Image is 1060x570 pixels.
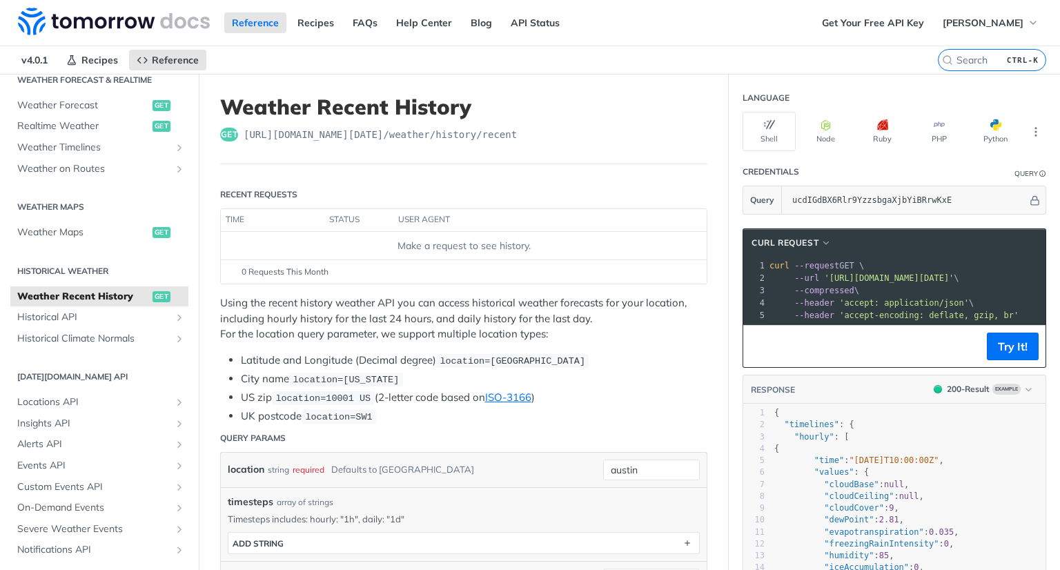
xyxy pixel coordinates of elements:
button: Show subpages for Historical API [174,312,185,323]
span: get [153,121,170,132]
button: Show subpages for Weather on Routes [174,164,185,175]
button: Show subpages for Historical Climate Normals [174,333,185,344]
span: 9 [889,503,894,513]
span: "humidity" [824,551,874,560]
span: Reference [152,54,199,66]
a: Events APIShow subpages for Events API [10,455,188,476]
a: Weather Mapsget [10,222,188,243]
button: Show subpages for Severe Weather Events [174,524,185,535]
span: null [899,491,919,501]
span: Historical Climate Normals [17,332,170,346]
span: : , [774,539,954,549]
span: get [153,227,170,238]
span: get [153,291,170,302]
span: Query [750,194,774,206]
span: Weather Timelines [17,141,170,155]
span: 'accept: application/json' [839,298,969,308]
span: 0.035 [929,527,954,537]
div: array of strings [277,496,333,509]
div: 8 [743,491,765,502]
span: Insights API [17,417,170,431]
span: Weather Maps [17,226,149,239]
span: "cloudCover" [824,503,884,513]
span: Notifications API [17,543,170,557]
span: "timelines" [784,420,838,429]
button: Show subpages for Notifications API [174,544,185,556]
span: "cloudBase" [824,480,879,489]
span: : , [774,551,894,560]
a: Weather Recent Historyget [10,286,188,307]
li: Latitude and Longitude (Decimal degree) [241,353,707,368]
kbd: CTRL-K [1003,53,1042,67]
span: : { [774,420,854,429]
span: Recipes [81,54,118,66]
button: Show subpages for Alerts API [174,439,185,450]
span: "values" [814,467,854,477]
a: Weather on RoutesShow subpages for Weather on Routes [10,159,188,179]
a: Weather Forecastget [10,95,188,116]
div: 200 - Result [947,383,990,395]
li: UK postcode [241,409,707,424]
span: Weather Recent History [17,290,149,304]
div: 12 [743,538,765,550]
div: QueryInformation [1014,168,1046,179]
span: get [220,128,238,141]
span: '[URL][DOMAIN_NAME][DATE]' [824,273,954,283]
div: Query Params [220,432,286,444]
th: status [324,209,393,231]
div: ADD string [233,538,284,549]
div: 2 [743,419,765,431]
div: 4 [743,443,765,455]
span: Custom Events API [17,480,170,494]
a: Locations APIShow subpages for Locations API [10,392,188,413]
span: Events API [17,459,170,473]
span: v4.0.1 [14,50,55,70]
button: Query [743,186,782,214]
a: On-Demand EventsShow subpages for On-Demand Events [10,498,188,518]
div: 1 [743,407,765,419]
button: Show subpages for Insights API [174,418,185,429]
span: --header [794,298,834,308]
div: 5 [743,309,767,322]
h2: Historical Weather [10,265,188,277]
span: location=[GEOGRAPHIC_DATA] [440,356,585,366]
span: 200 [934,385,942,393]
p: Using the recent history weather API you can access historical weather forecasts for your locatio... [220,295,707,342]
span: 'accept-encoding: deflate, gzip, br' [839,311,1019,320]
a: Reference [224,12,286,33]
span: : , [774,491,924,501]
span: cURL Request [752,237,818,249]
button: Show subpages for Custom Events API [174,482,185,493]
button: Try It! [987,333,1039,360]
h2: Weather Maps [10,201,188,213]
div: 1 [743,259,767,272]
svg: More ellipsis [1030,126,1042,138]
div: 10 [743,514,765,526]
a: Notifications APIShow subpages for Notifications API [10,540,188,560]
span: --request [794,261,839,271]
span: [PERSON_NAME] [943,17,1023,29]
span: location=SW1 [305,412,372,422]
a: Blog [463,12,500,33]
span: location=10001 US [275,393,371,404]
i: Information [1039,170,1046,177]
span: \ [769,286,859,295]
span: Example [992,384,1021,395]
a: Realtime Weatherget [10,116,188,137]
button: Show subpages for Events API [174,460,185,471]
div: 13 [743,550,765,562]
a: Alerts APIShow subpages for Alerts API [10,434,188,455]
span: 85 [879,551,889,560]
button: cURL Request [747,236,836,250]
a: Help Center [389,12,460,33]
a: Custom Events APIShow subpages for Custom Events API [10,477,188,498]
div: Credentials [743,166,799,178]
h1: Weather Recent History [220,95,707,119]
th: user agent [393,209,679,231]
button: Shell [743,112,796,151]
button: Python [969,112,1022,151]
a: Historical APIShow subpages for Historical API [10,307,188,328]
span: 0 [944,539,949,549]
button: Node [799,112,852,151]
button: Show subpages for Locations API [174,397,185,408]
